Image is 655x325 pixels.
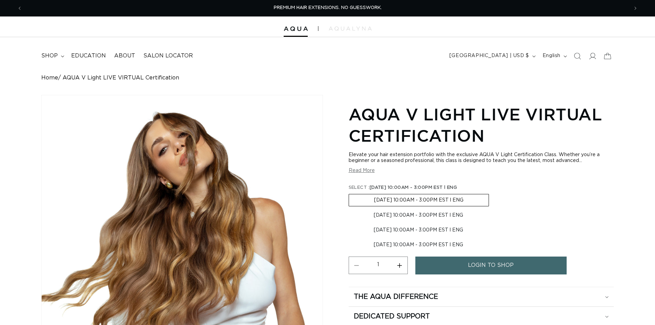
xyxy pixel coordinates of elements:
label: [DATE] 10:00AM - 3:00PM EST l ENG [349,239,488,251]
a: Education [67,48,110,64]
h2: The Aqua Difference [354,292,438,301]
span: Education [71,52,106,59]
label: [DATE] 10:00AM - 3:00PM EST l ENG [349,209,488,221]
span: English [543,52,560,59]
h1: AQUA V Light LIVE VIRTUAL Certification [349,104,614,147]
img: Aqua Hair Extensions [284,26,308,31]
a: Home [41,75,58,81]
button: Read More [349,168,375,174]
span: login to shop [468,257,514,274]
span: [DATE] 10:00AM - 3:00PM EST l ENG [370,185,457,190]
span: About [114,52,135,59]
summary: The Aqua Difference [349,287,614,306]
label: [DATE] 10:00AM - 3:00PM EST l ENG [349,224,488,236]
img: aqualyna.com [329,26,372,31]
a: Salon Locator [139,48,197,64]
button: Previous announcement [12,2,27,15]
span: shop [41,52,58,59]
nav: breadcrumbs [41,75,614,81]
span: Salon Locator [143,52,193,59]
a: About [110,48,139,64]
button: Next announcement [628,2,643,15]
h2: Dedicated Support [354,312,430,321]
span: AQUA V Light LIVE VIRTUAL Certification [63,75,179,81]
span: PREMIUM HAIR EXTENSIONS. NO GUESSWORK. [274,6,382,10]
label: [DATE] 10:00AM - 3:00PM EST l ENG [349,194,489,206]
summary: Search [570,48,585,64]
div: Elevate your hair extension portfolio with the exclusive AQUA V Light Certification Class. Whethe... [349,152,614,164]
legend: SELECT : [349,184,458,191]
button: English [538,50,570,63]
span: [GEOGRAPHIC_DATA] | USD $ [449,52,529,59]
a: login to shop [415,257,567,274]
summary: shop [37,48,67,64]
button: [GEOGRAPHIC_DATA] | USD $ [445,50,538,63]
